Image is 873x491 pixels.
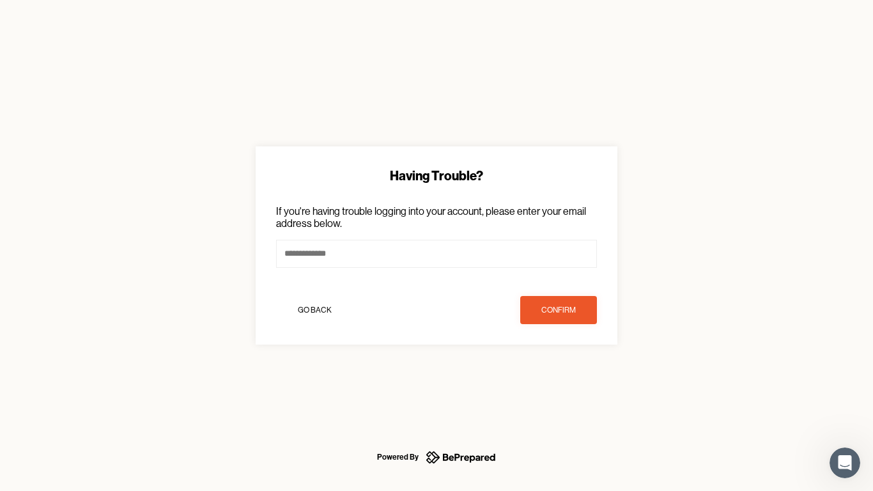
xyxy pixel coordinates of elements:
button: Go Back [276,296,353,324]
div: Having Trouble? [276,167,597,185]
p: If you're having trouble logging into your account, please enter your email address below. [276,205,597,230]
div: confirm [541,304,576,316]
div: Powered By [377,449,419,465]
div: Go Back [298,304,332,316]
button: confirm [520,296,597,324]
iframe: Intercom live chat [830,448,860,478]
